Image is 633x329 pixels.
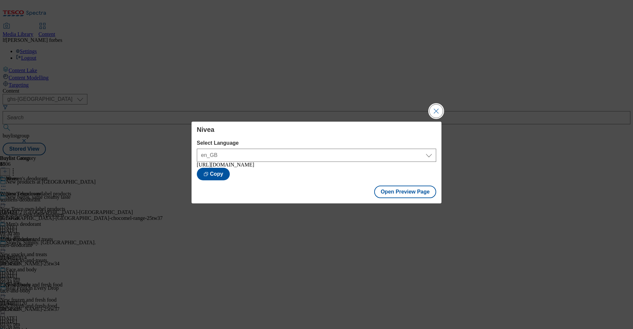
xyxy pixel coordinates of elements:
[374,186,437,198] button: Open Preview Page
[197,140,436,146] label: Select Language
[192,122,441,203] div: Modal
[197,162,436,168] div: [URL][DOMAIN_NAME]
[197,126,436,134] h4: Nivea
[430,105,443,118] button: Close Modal
[197,168,230,180] button: Copy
